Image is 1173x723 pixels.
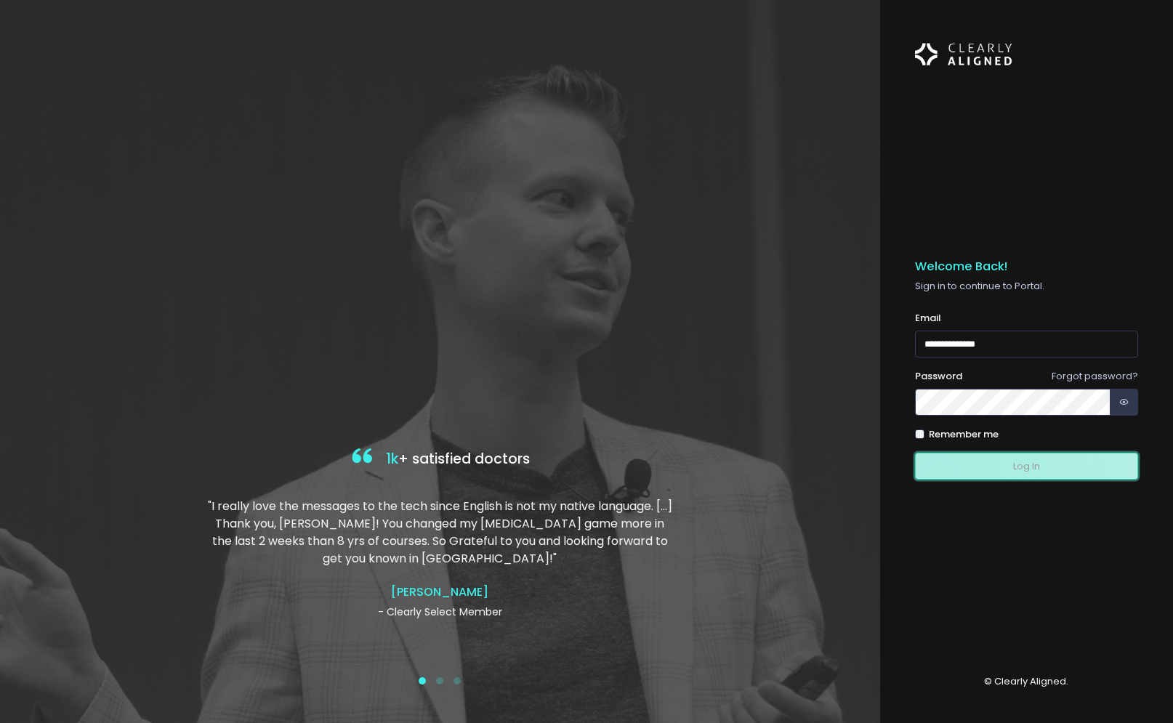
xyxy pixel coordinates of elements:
img: Logo Horizontal [915,35,1012,74]
p: "I really love the messages to the tech since English is not my native language. […] Thank you, [... [207,498,672,568]
h5: Welcome Back! [915,259,1139,274]
p: Sign in to continue to Portal. [915,279,1139,294]
h4: [PERSON_NAME] [207,585,672,599]
label: Password [915,369,962,384]
h4: + satisfied doctors [207,445,672,474]
button: Log In [915,453,1139,480]
a: Forgot password? [1052,369,1138,383]
label: Email [915,311,941,326]
p: © Clearly Aligned. [915,674,1139,689]
p: - Clearly Select Member [207,605,672,620]
label: Remember me [929,427,999,442]
span: 1k [386,449,398,469]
